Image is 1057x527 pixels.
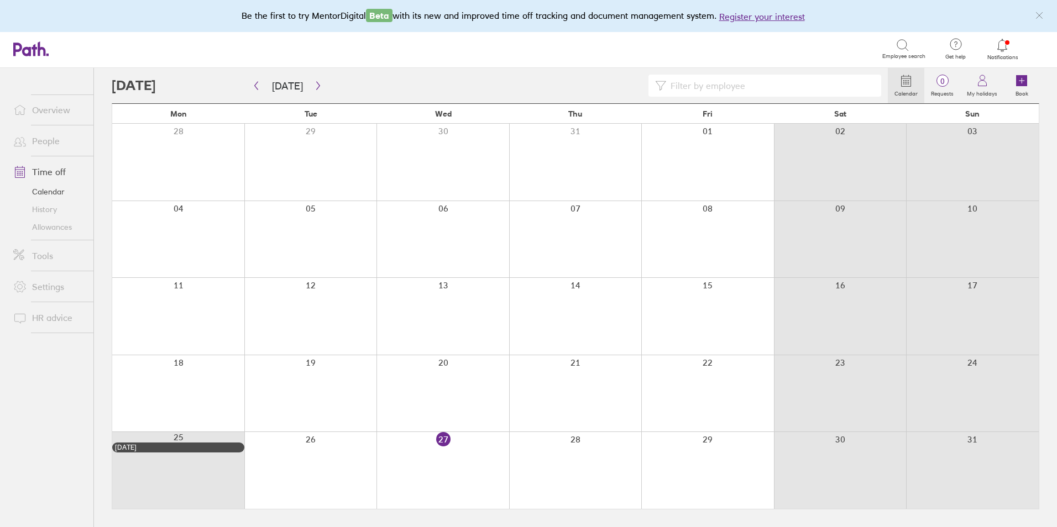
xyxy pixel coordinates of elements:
[888,87,924,97] label: Calendar
[960,87,1004,97] label: My holidays
[960,68,1004,103] a: My holidays
[115,444,242,451] div: [DATE]
[4,307,93,329] a: HR advice
[4,201,93,218] a: History
[124,44,152,54] div: Search
[568,109,582,118] span: Thu
[924,87,960,97] label: Requests
[4,276,93,298] a: Settings
[4,161,93,183] a: Time off
[703,109,713,118] span: Fri
[242,9,816,23] div: Be the first to try MentorDigital with its new and improved time off tracking and document manage...
[938,54,974,60] span: Get help
[170,109,187,118] span: Mon
[834,109,846,118] span: Sat
[4,99,93,121] a: Overview
[985,38,1021,61] a: Notifications
[1004,68,1039,103] a: Book
[366,9,393,22] span: Beta
[882,53,925,60] span: Employee search
[924,68,960,103] a: 0Requests
[4,245,93,267] a: Tools
[4,130,93,152] a: People
[666,75,875,96] input: Filter by employee
[719,10,805,23] button: Register your interest
[985,54,1021,61] span: Notifications
[965,109,980,118] span: Sun
[263,77,312,95] button: [DATE]
[888,68,924,103] a: Calendar
[1009,87,1035,97] label: Book
[305,109,317,118] span: Tue
[4,183,93,201] a: Calendar
[4,218,93,236] a: Allowances
[924,77,960,86] span: 0
[435,109,452,118] span: Wed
